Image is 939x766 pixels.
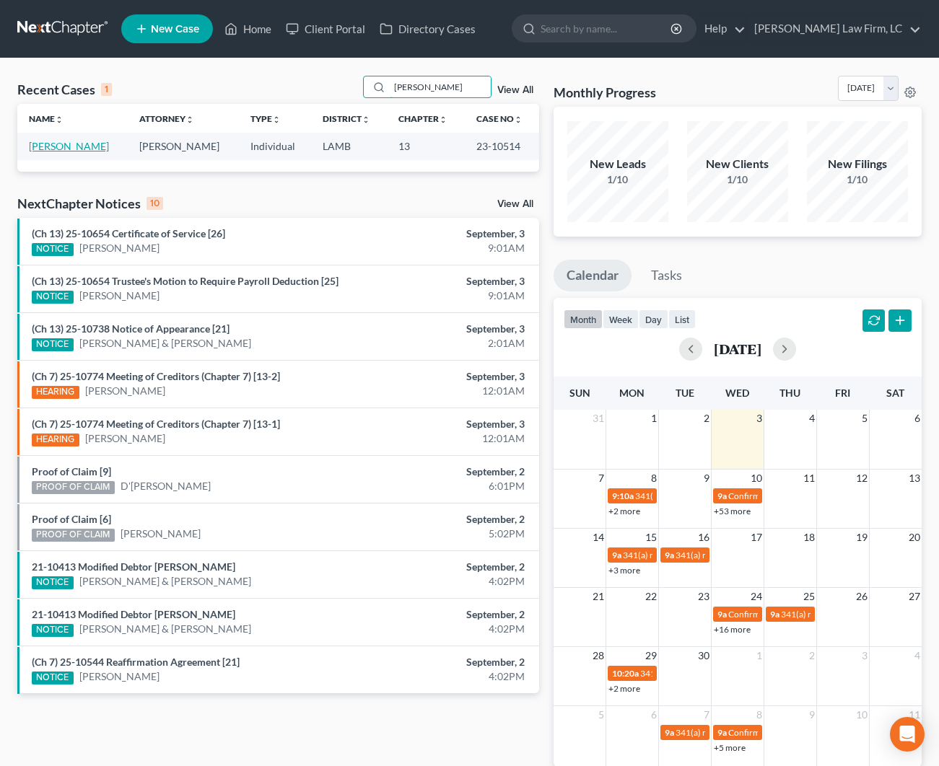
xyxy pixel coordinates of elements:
[612,490,634,501] span: 9:10a
[217,16,279,42] a: Home
[860,410,869,427] span: 5
[808,410,816,427] span: 4
[855,470,869,487] span: 12
[564,309,603,329] button: month
[55,115,64,124] i: unfold_more
[650,470,658,487] span: 8
[32,465,111,477] a: Proof of Claim [9]
[32,243,74,256] div: NOTICE
[569,387,590,399] span: Sun
[855,529,869,546] span: 19
[696,588,711,605] span: 23
[32,291,74,304] div: NOTICE
[32,560,235,573] a: 21-10413 Modified Debtor [PERSON_NAME]
[372,16,483,42] a: Directory Cases
[370,465,524,479] div: September, 2
[567,172,668,187] div: 1/10
[591,529,606,546] span: 14
[728,727,892,738] span: Confirmation hearing for [PERSON_NAME]
[85,384,165,398] a: [PERSON_NAME]
[650,706,658,723] span: 6
[279,16,372,42] a: Client Portal
[476,113,523,124] a: Case Nounfold_more
[755,410,764,427] span: 3
[702,470,711,487] span: 9
[554,84,656,101] h3: Monthly Progress
[886,387,904,399] span: Sat
[465,133,539,159] td: 23-10514
[749,470,764,487] span: 10
[638,260,695,291] a: Tasks
[370,512,524,527] div: September, 2
[702,706,711,723] span: 7
[687,156,788,172] div: New Clients
[747,16,921,42] a: [PERSON_NAME] Law Firm, LC
[101,83,112,96] div: 1
[370,336,524,351] div: 2:01AM
[32,529,115,542] div: PROOF OF CLAIM
[612,550,621,560] span: 9a
[32,275,339,287] a: (Ch 13) 25-10654 Trustee's Motion to Require Payroll Deduction [25]
[370,322,524,336] div: September, 3
[597,470,606,487] span: 7
[603,309,639,329] button: week
[755,706,764,723] span: 8
[79,289,160,303] a: [PERSON_NAME]
[855,588,869,605] span: 26
[696,529,711,546] span: 16
[717,727,727,738] span: 9a
[32,624,74,637] div: NOTICE
[398,113,447,124] a: Chapterunfold_more
[644,529,658,546] span: 15
[608,683,640,694] a: +2 more
[272,115,281,124] i: unfold_more
[17,195,163,212] div: NextChapter Notices
[370,655,524,669] div: September, 2
[567,156,668,172] div: New Leads
[121,527,201,541] a: [PERSON_NAME]
[644,588,658,605] span: 22
[32,418,280,430] a: (Ch 7) 25-10774 Meeting of Creditors (Chapter 7) [13-1]
[497,85,533,95] a: View All
[32,386,79,399] div: HEARING
[907,588,922,605] span: 27
[79,622,251,636] a: [PERSON_NAME] & [PERSON_NAME]
[139,113,194,124] a: Attorneyunfold_more
[644,647,658,664] span: 29
[855,706,869,723] span: 10
[835,387,850,399] span: Fri
[907,706,922,723] span: 11
[807,172,908,187] div: 1/10
[239,133,312,159] td: Individual
[640,668,779,679] span: 341(a) meeting for [PERSON_NAME]
[676,550,815,560] span: 341(a) meeting for [PERSON_NAME]
[32,370,280,382] a: (Ch 7) 25-10774 Meeting of Creditors (Chapter 7) [13-2]
[32,433,79,446] div: HEARING
[370,669,524,684] div: 4:02PM
[749,588,764,605] span: 24
[907,529,922,546] span: 20
[32,338,74,351] div: NOTICE
[890,717,925,752] div: Open Intercom Messenger
[635,490,774,501] span: 341(a) meeting for [PERSON_NAME]
[32,513,111,525] a: Proof of Claim [6]
[554,260,632,291] a: Calendar
[370,622,524,636] div: 4:02PM
[541,15,673,42] input: Search by name...
[79,574,251,589] a: [PERSON_NAME] & [PERSON_NAME]
[370,479,524,493] div: 6:01PM
[665,727,674,738] span: 9a
[79,241,160,255] a: [PERSON_NAME]
[676,727,815,738] span: 341(a) meeting for [PERSON_NAME]
[370,417,524,431] div: September, 3
[714,341,761,356] h2: [DATE]
[907,470,922,487] span: 13
[770,609,779,620] span: 9a
[32,322,230,335] a: (Ch 13) 25-10738 Notice of Appearance [21]
[29,140,109,152] a: [PERSON_NAME]
[597,706,606,723] span: 5
[639,309,668,329] button: day
[387,133,464,159] td: 13
[608,565,640,576] a: +3 more
[668,309,696,329] button: list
